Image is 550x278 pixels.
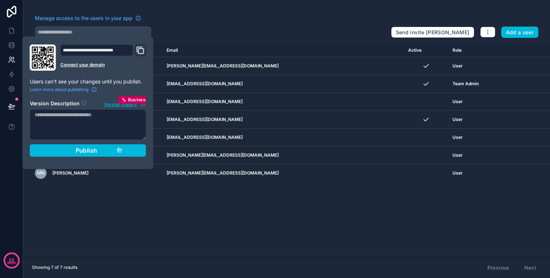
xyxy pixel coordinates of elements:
[30,144,146,157] button: Publish
[501,27,539,38] button: Add a user
[7,260,16,266] p: days
[453,134,463,140] span: User
[128,97,148,103] span: Business
[162,146,404,164] td: [PERSON_NAME][EMAIL_ADDRESS][DOMAIN_NAME]
[162,44,404,57] th: Email
[30,100,80,108] h2: Version Description
[453,152,463,158] span: User
[162,75,404,93] td: [EMAIL_ADDRESS][DOMAIN_NAME]
[104,100,146,108] button: Version historyBusiness
[60,62,146,68] a: Connect your domain
[52,170,88,176] span: [PERSON_NAME]
[30,78,146,85] p: Users can't see your changes until you publish.
[453,99,463,105] span: User
[453,170,463,176] span: User
[104,100,137,107] span: Version history
[453,81,479,87] span: Team Admin
[76,147,97,154] span: Publish
[35,15,132,22] span: Manage access to the users in your app
[37,170,44,176] span: MN
[453,63,463,69] span: User
[162,129,404,146] td: [EMAIL_ADDRESS][DOMAIN_NAME]
[162,164,404,182] td: [PERSON_NAME][EMAIL_ADDRESS][DOMAIN_NAME]
[448,44,518,57] th: Role
[162,111,404,129] td: [EMAIL_ADDRESS][DOMAIN_NAME]
[60,44,146,71] div: Domain and Custom Link
[391,27,474,38] button: Send invite [PERSON_NAME]
[453,117,463,122] span: User
[404,44,448,57] th: Active
[30,87,97,93] a: Learn more about publishing
[162,93,404,111] td: [EMAIL_ADDRESS][DOMAIN_NAME]
[162,57,404,75] td: [PERSON_NAME][EMAIL_ADDRESS][DOMAIN_NAME]
[32,265,77,270] span: Showing 7 of 7 results
[30,87,88,93] span: Learn more about publishing
[9,257,14,264] p: 13
[35,15,141,22] a: Manage access to the users in your app
[23,44,550,257] div: scrollable content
